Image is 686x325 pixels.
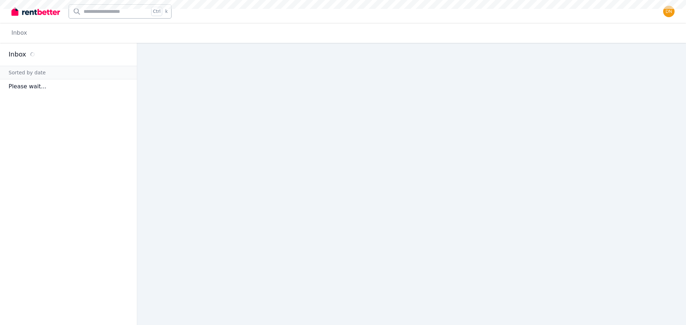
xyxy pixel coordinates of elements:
a: Inbox [11,29,27,36]
img: Deepak Narang [663,6,675,17]
img: RentBetter [11,6,60,17]
span: k [165,9,168,14]
span: Ctrl [151,7,162,16]
h2: Inbox [9,49,26,59]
